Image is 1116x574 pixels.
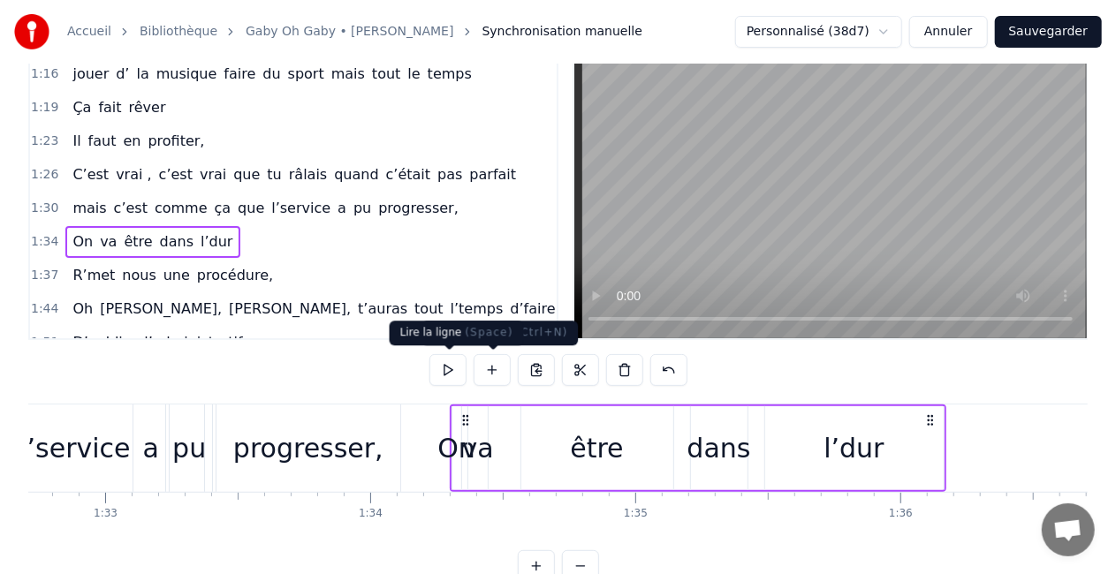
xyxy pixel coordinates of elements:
[436,164,464,185] span: pas
[213,198,233,218] span: ça
[624,507,648,521] div: 1:35
[71,64,110,84] span: jouer
[390,321,524,345] div: Lire la ligne
[71,198,108,218] span: mais
[31,334,58,351] span: 1:51
[135,64,151,84] span: la
[162,265,192,285] span: une
[31,166,58,184] span: 1:26
[1042,503,1095,556] a: Ouvrir le chat
[332,164,380,185] span: quand
[198,164,228,185] span: vrai
[114,64,131,84] span: d’
[482,23,643,41] span: Synchronisation manuelle
[359,507,383,521] div: 1:34
[96,97,123,117] span: fait
[995,16,1102,48] button: Sauvegarder
[158,231,195,252] span: dans
[246,23,453,41] a: Gaby Oh Gaby • [PERSON_NAME]
[232,164,262,185] span: que
[687,428,751,468] div: dans
[157,164,194,185] span: c’est
[67,23,642,41] nav: breadcrumb
[31,132,58,150] span: 1:23
[570,428,623,468] div: être
[352,198,373,218] span: pu
[909,16,987,48] button: Annuler
[384,164,433,185] span: c’était
[19,428,130,468] div: l’service
[155,64,219,84] span: musique
[121,131,142,151] span: en
[31,200,58,217] span: 1:30
[67,23,111,41] a: Accueil
[468,164,519,185] span: parfait
[330,64,367,84] span: mais
[31,300,58,318] span: 1:44
[437,428,475,468] div: On
[114,164,153,185] span: vrai ,
[31,65,58,83] span: 1:16
[140,23,217,41] a: Bibliothèque
[413,298,444,319] span: tout
[98,231,118,252] span: va
[286,64,326,84] span: sport
[142,332,244,352] span: l’administratif
[222,64,257,84] span: faire
[195,265,275,285] span: procédure,
[270,198,332,218] span: l’service
[31,233,58,251] span: 1:34
[824,428,884,468] div: l’dur
[406,64,421,84] span: le
[153,198,209,218] span: comme
[94,507,118,521] div: 1:33
[227,298,353,319] span: [PERSON_NAME],
[449,298,505,319] span: l’temps
[172,428,206,468] div: pu
[71,97,93,117] span: Ça
[462,428,494,468] div: va
[233,428,383,468] div: progresser,
[199,231,234,252] span: l’dur
[376,198,460,218] span: progresser,
[120,265,157,285] span: nous
[98,298,224,319] span: [PERSON_NAME],
[14,14,49,49] img: youka
[356,298,409,319] span: t’auras
[370,64,402,84] span: tout
[71,231,95,252] span: On
[146,131,206,151] span: profiter,
[71,298,95,319] span: Oh
[889,507,913,521] div: 1:36
[71,164,110,185] span: C’est
[71,332,139,352] span: D’oublier
[261,64,282,84] span: du
[31,267,58,284] span: 1:37
[287,164,329,185] span: râlais
[31,99,58,117] span: 1:19
[426,64,474,84] span: temps
[508,298,557,319] span: d’faire
[127,97,168,117] span: rêver
[112,198,149,218] span: c’est
[143,428,159,468] div: a
[71,131,82,151] span: Il
[87,131,118,151] span: faut
[515,326,567,338] span: ( Ctrl+N )
[71,265,117,285] span: R’met
[236,198,266,218] span: que
[465,326,512,338] span: ( Space )
[122,231,154,252] span: être
[336,198,348,218] span: a
[265,164,283,185] span: tu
